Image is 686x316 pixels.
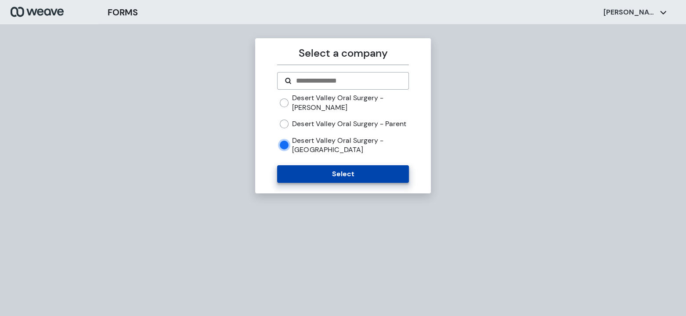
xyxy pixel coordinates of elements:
label: Desert Valley Oral Surgery - Parent [292,119,406,129]
h3: FORMS [108,6,138,19]
label: Desert Valley Oral Surgery - [GEOGRAPHIC_DATA] [292,136,408,155]
button: Select [277,165,408,183]
p: Select a company [277,45,408,61]
p: [PERSON_NAME] [603,7,656,17]
label: Desert Valley Oral Surgery - [PERSON_NAME] [292,93,408,112]
input: Search [295,76,401,86]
